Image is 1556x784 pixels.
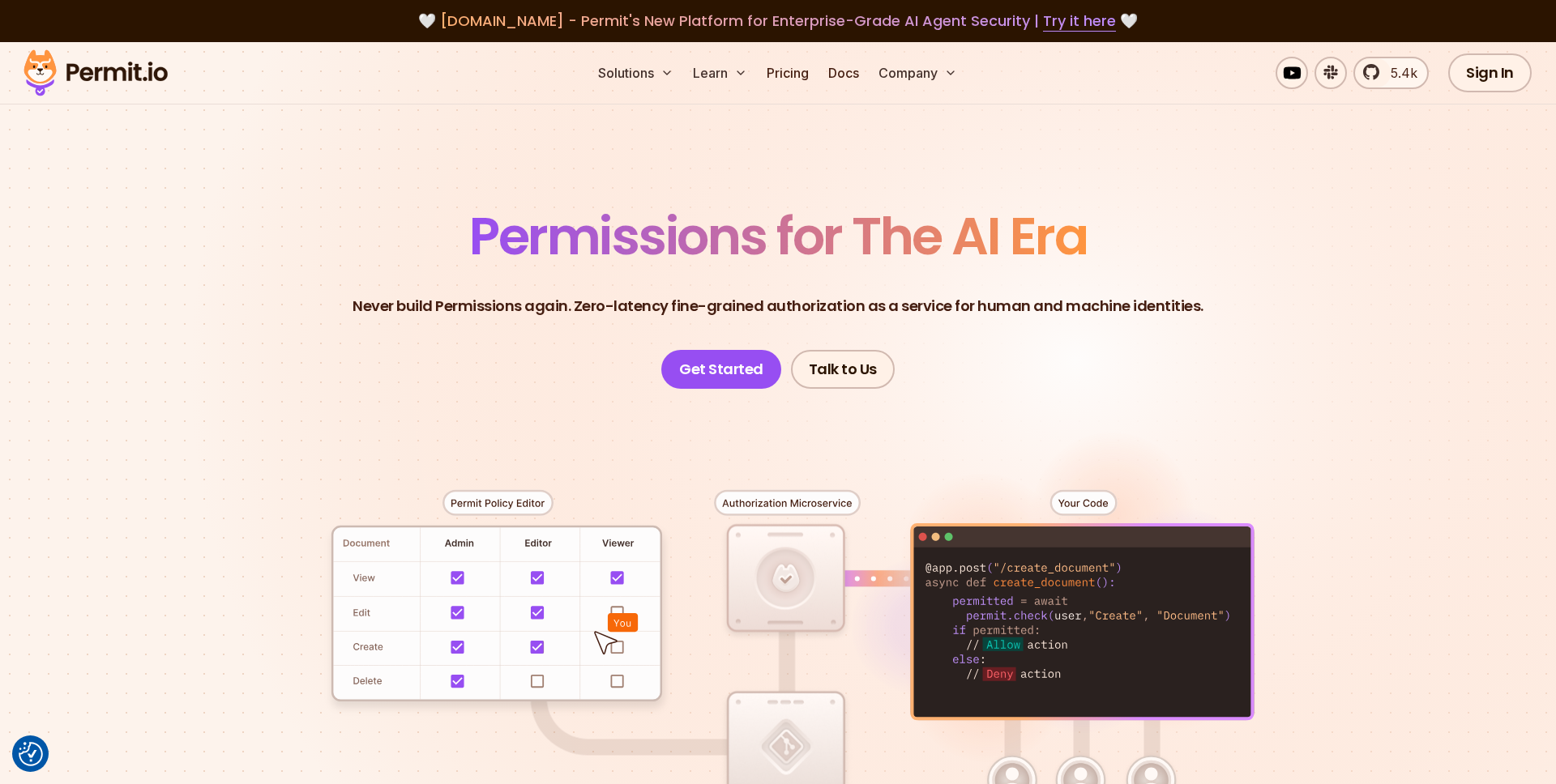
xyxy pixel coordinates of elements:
p: Never build Permissions again. Zero-latency fine-grained authorization as a service for human and... [353,295,1203,317]
a: Pricing [760,57,815,89]
img: Revisit consent button [19,742,43,766]
button: Solutions [592,57,680,89]
span: 5.4k [1381,63,1417,83]
div: 🤍 🤍 [39,10,1517,32]
button: Learn [686,57,754,89]
img: Permit logo [16,45,175,100]
span: Permissions for The AI Era [469,200,1087,272]
a: Try it here [1043,11,1116,32]
a: Talk to Us [791,350,895,389]
a: 5.4k [1353,57,1429,89]
span: [DOMAIN_NAME] - Permit's New Platform for Enterprise-Grade AI Agent Security | [440,11,1116,31]
a: Get Started [661,350,781,389]
button: Consent Preferences [19,742,43,766]
a: Docs [822,57,866,89]
button: Company [872,57,964,89]
a: Sign In [1448,53,1532,92]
